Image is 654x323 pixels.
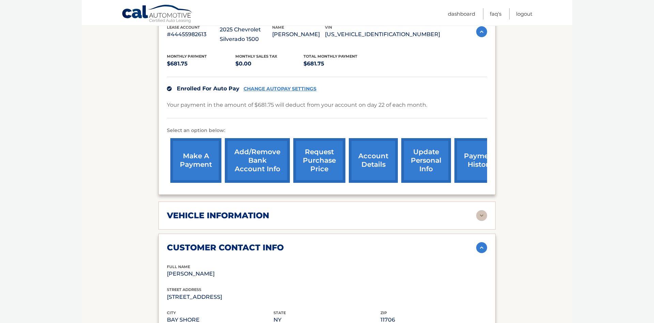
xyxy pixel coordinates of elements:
span: zip [380,310,387,315]
p: Select an option below: [167,127,487,135]
span: Monthly Payment [167,54,207,59]
a: request purchase price [293,138,345,183]
a: FAQ's [490,8,501,19]
p: [STREET_ADDRESS] [167,292,274,302]
img: accordion-rest.svg [476,210,487,221]
a: Add/Remove bank account info [225,138,290,183]
a: CHANGE AUTOPAY SETTINGS [244,86,316,92]
p: $681.75 [167,59,235,69]
img: check.svg [167,86,172,91]
span: lease account [167,25,200,30]
img: accordion-active.svg [476,26,487,37]
a: make a payment [170,138,221,183]
h2: customer contact info [167,243,284,253]
p: $681.75 [303,59,372,69]
p: [PERSON_NAME] [272,30,325,39]
span: Enrolled For Auto Pay [177,85,239,92]
p: #44455982613 [167,30,220,39]
span: street address [167,287,201,292]
h2: vehicle information [167,210,269,221]
span: Total Monthly Payment [303,54,357,59]
a: payment history [454,138,505,183]
span: full name [167,264,190,269]
span: Monthly sales Tax [235,54,277,59]
p: 2025 Chevrolet Silverado 1500 [220,25,272,44]
a: account details [349,138,398,183]
span: state [274,310,286,315]
span: vin [325,25,332,30]
p: Your payment in the amount of $681.75 will deduct from your account on day 22 of each month. [167,100,427,110]
a: Cal Automotive [122,4,193,24]
p: [US_VEHICLE_IDENTIFICATION_NUMBER] [325,30,440,39]
img: accordion-active.svg [476,242,487,253]
a: update personal info [401,138,451,183]
p: $0.00 [235,59,304,69]
span: name [272,25,284,30]
p: [PERSON_NAME] [167,269,274,279]
span: city [167,310,176,315]
a: Logout [516,8,532,19]
a: Dashboard [448,8,475,19]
